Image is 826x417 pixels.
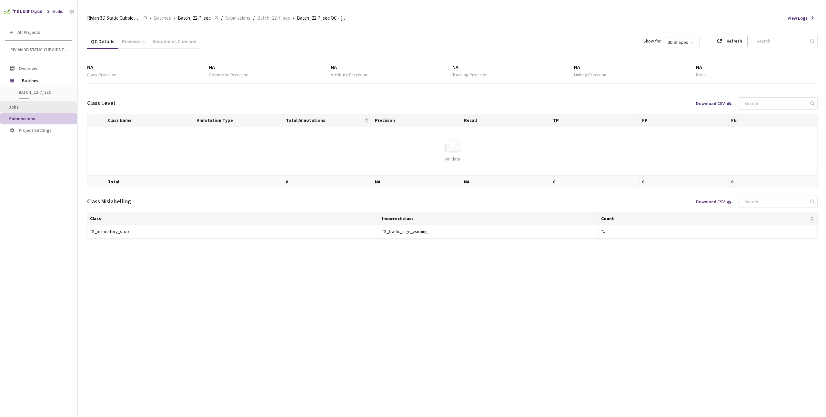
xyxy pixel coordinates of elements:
span: Submissions [9,116,35,121]
span: Rivian 3D Static Cuboids fixed[2024-25] [10,47,68,53]
li: / [221,14,223,22]
td: 0 [729,176,818,188]
div: Download CSV [696,199,732,204]
div: NA [574,63,696,71]
span: Submissions [225,14,250,22]
div: NA [87,63,209,71]
th: Total Annotations [283,114,372,127]
td: NA [372,176,461,188]
div: TS_mandatory_stop [90,228,161,235]
span: Total Annotations [286,118,363,123]
span: All Projects [17,30,40,35]
div: No data [93,155,812,162]
span: Batches [154,14,171,22]
a: Count [601,216,614,221]
input: Search [740,196,809,208]
th: Class Name [105,114,194,127]
div: TS_traffic_sign_warning [382,228,453,235]
span: Rivian 3D Static Cuboids fixed[2024-25] [87,14,139,22]
span: Batch_22-7_sec QC - [DATE] [297,14,349,22]
span: Batch_22-7_sec [19,90,66,95]
div: Tracking Precision [452,71,488,78]
div: Class Level [87,99,115,108]
div: Class Mislabelling [87,197,131,206]
div: QC Details [87,38,118,49]
div: Download CSV [696,101,732,106]
span: Project Settings [19,127,52,133]
li: / [253,14,255,22]
div: NA [209,63,330,71]
span: Show for [643,37,661,44]
th: FN [729,114,818,127]
th: FP [640,114,729,127]
div: Refresh [727,35,742,47]
th: Precision [372,114,461,127]
input: Search [740,98,809,109]
th: TP [550,114,640,127]
span: 2D Shapes [668,37,696,47]
div: NA [696,63,818,71]
li: / [150,14,151,22]
span: Batch_22-7_sec [178,14,211,22]
a: Batch_22-7_sec [256,14,291,21]
td: NA [461,176,550,188]
div: Geometric Precision [209,71,248,78]
input: Search [753,35,809,47]
span: Jobs [9,104,19,110]
span: View Logs [788,15,808,22]
td: Total [105,176,194,188]
a: Submissions [224,14,252,21]
li: / [174,14,175,22]
td: 0 [640,176,729,188]
div: Recall [696,71,708,78]
div: Attribute Precision [331,71,367,78]
li: / [293,14,294,22]
th: Annotation Type [194,114,283,127]
div: Linking Precision [574,71,606,78]
a: Class [90,216,101,221]
div: Reviewers [118,38,148,49]
td: 0 [283,176,372,188]
span: Batches [22,74,66,87]
div: Class Precision [87,71,116,78]
span: 71 [601,228,611,235]
a: Incorrect class [382,216,414,221]
span: Batch_22-7_sec [257,14,290,22]
div: Sequences Checked [148,38,200,49]
th: Recall [461,114,550,127]
a: Batches [153,14,172,21]
div: NA [452,63,574,71]
span: Overview [19,65,37,71]
div: NA [331,63,452,71]
td: 0 [550,176,640,188]
div: GT Studio [46,8,64,15]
